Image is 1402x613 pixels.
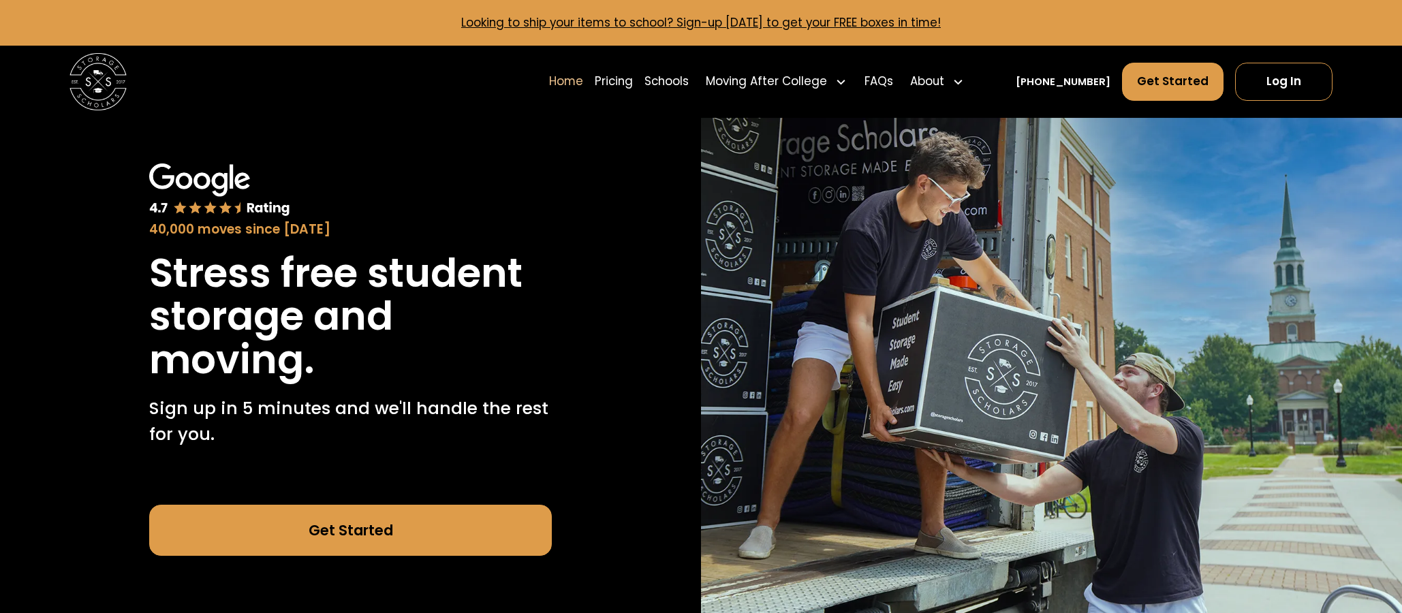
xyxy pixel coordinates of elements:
[461,14,941,31] a: Looking to ship your items to school? Sign-up [DATE] to get your FREE boxes in time!
[910,73,944,90] div: About
[149,251,551,381] h1: Stress free student storage and moving.
[149,505,551,556] a: Get Started
[149,396,551,447] p: Sign up in 5 minutes and we'll handle the rest for you.
[1122,63,1224,101] a: Get Started
[644,62,689,102] a: Schools
[149,220,551,239] div: 40,000 moves since [DATE]
[69,53,127,110] img: Storage Scholars main logo
[595,62,633,102] a: Pricing
[1235,63,1333,101] a: Log In
[1016,74,1110,89] a: [PHONE_NUMBER]
[149,163,290,217] img: Google 4.7 star rating
[549,62,583,102] a: Home
[706,73,827,90] div: Moving After College
[864,62,893,102] a: FAQs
